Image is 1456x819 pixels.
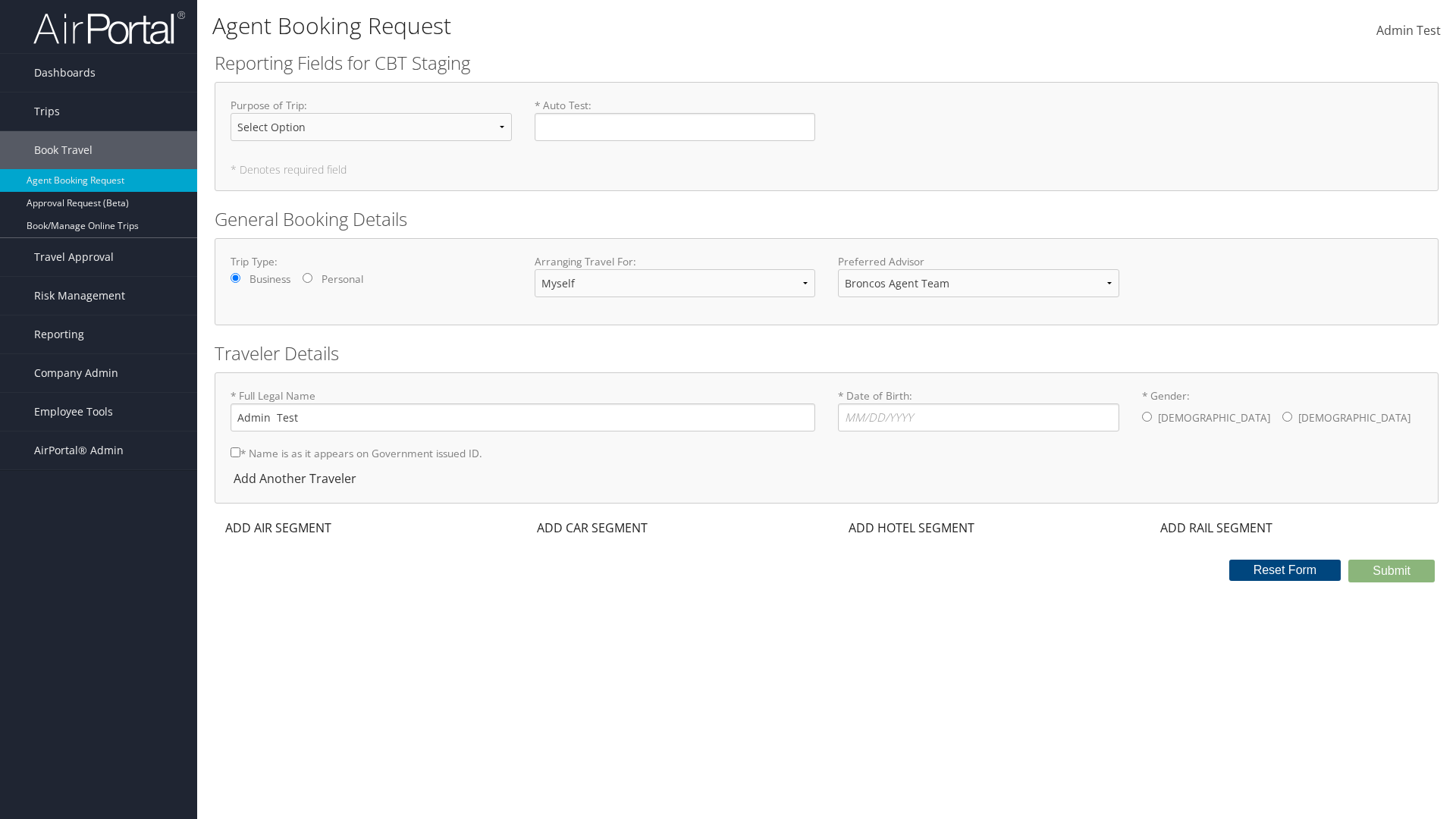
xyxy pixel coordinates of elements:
[34,277,125,315] span: Risk Management
[1229,560,1341,581] button: Reset Form
[838,254,1119,269] label: Preferred Advisor
[1142,388,1423,434] label: * Gender:
[215,206,1439,232] h2: General Booking Details
[34,393,113,431] span: Employee Tools
[34,431,124,469] span: AirPortal® Admin
[231,403,815,431] input: * Full Legal Name
[1376,8,1441,55] a: Admin Test
[1348,560,1435,582] button: Submit
[231,388,815,431] label: * Full Legal Name
[34,131,93,169] span: Book Travel
[34,93,60,130] span: Trips
[535,254,816,269] label: Arranging Travel For:
[231,165,1423,175] h5: * Denotes required field
[231,254,512,269] label: Trip Type:
[1376,22,1441,39] span: Admin Test
[34,315,84,353] span: Reporting
[838,519,982,537] div: ADD HOTEL SEGMENT
[34,238,114,276] span: Travel Approval
[215,340,1439,366] h2: Traveler Details
[215,50,1439,76] h2: Reporting Fields for CBT Staging
[212,10,1031,42] h1: Agent Booking Request
[535,113,816,141] input: * Auto Test:
[322,271,363,287] label: Personal
[34,54,96,92] span: Dashboards
[838,388,1119,431] label: * Date of Birth:
[231,469,364,488] div: Add Another Traveler
[1158,403,1270,432] label: [DEMOGRAPHIC_DATA]
[33,10,185,45] img: airportal-logo.png
[231,113,512,141] select: Purpose of Trip:
[1282,412,1292,422] input: * Gender:[DEMOGRAPHIC_DATA][DEMOGRAPHIC_DATA]
[1298,403,1410,432] label: [DEMOGRAPHIC_DATA]
[215,519,339,537] div: ADD AIR SEGMENT
[231,439,482,467] label: * Name is as it appears on Government issued ID.
[231,98,512,153] label: Purpose of Trip :
[838,403,1119,431] input: * Date of Birth:
[535,98,816,141] label: * Auto Test :
[34,354,118,392] span: Company Admin
[526,519,655,537] div: ADD CAR SEGMENT
[1150,519,1280,537] div: ADD RAIL SEGMENT
[231,447,240,457] input: * Name is as it appears on Government issued ID.
[1142,412,1152,422] input: * Gender:[DEMOGRAPHIC_DATA][DEMOGRAPHIC_DATA]
[249,271,290,287] label: Business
